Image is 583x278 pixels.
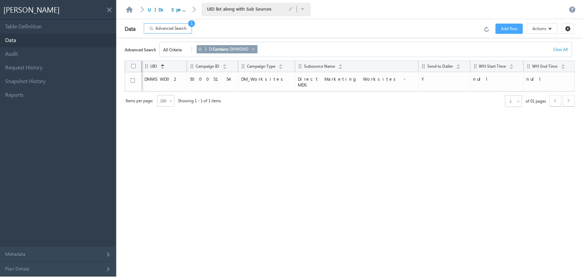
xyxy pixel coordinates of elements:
[190,76,235,82] span: 50005154
[496,24,523,34] button: Add Row
[148,6,189,13] div: UIDs Specific Campaigns Mapping along with Sub Source
[484,26,491,32] a: Refresh Table
[144,76,184,82] span: DMWSWD02
[178,97,221,105] span: Showing 1 - 1 of 1 items
[473,76,520,82] div: null
[247,63,283,68] a: Campaign Type
[207,6,275,12] span: UID list along with Sub Sources
[532,63,565,68] a: WH End Time
[212,47,230,52] span: Contains
[479,63,514,68] a: WH Start Time
[116,20,144,37] label: Data
[554,47,572,52] a: Clear
[148,6,368,12] a: UIDs Specific Campaigns Mapping along with Sub Source
[241,76,292,82] span: DM_Worksites
[569,6,576,13] a: Help documentation for this page.
[532,26,546,32] span: Actions
[421,76,467,82] span: Y
[527,23,558,34] button: Actions
[301,6,305,13] button: Click to switch tables
[158,98,168,104] span: 200
[298,76,416,88] span: Direct Marketing Worksites - MDS
[198,45,248,53] div: DMWSWD
[197,45,258,53] div: UID Contains DMWSWD
[505,98,516,104] span: 1
[198,46,212,52] span: UID
[527,76,572,82] div: null
[501,26,517,32] span: Add Row
[288,6,293,12] span: Click to Edit
[526,97,546,105] span: of 01 pages
[427,63,460,68] a: Send to Dailer
[155,25,186,31] span: Advanced Search
[125,97,154,104] span: Items per page:
[144,23,192,34] button: Advanced Search1
[304,63,343,68] a: Subsource Name
[125,46,156,53] strong: Advanced Search
[150,63,165,68] a: UID
[196,63,227,68] a: Campaign ID
[188,20,195,27] span: 1
[160,47,191,53] strong: All Criteria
